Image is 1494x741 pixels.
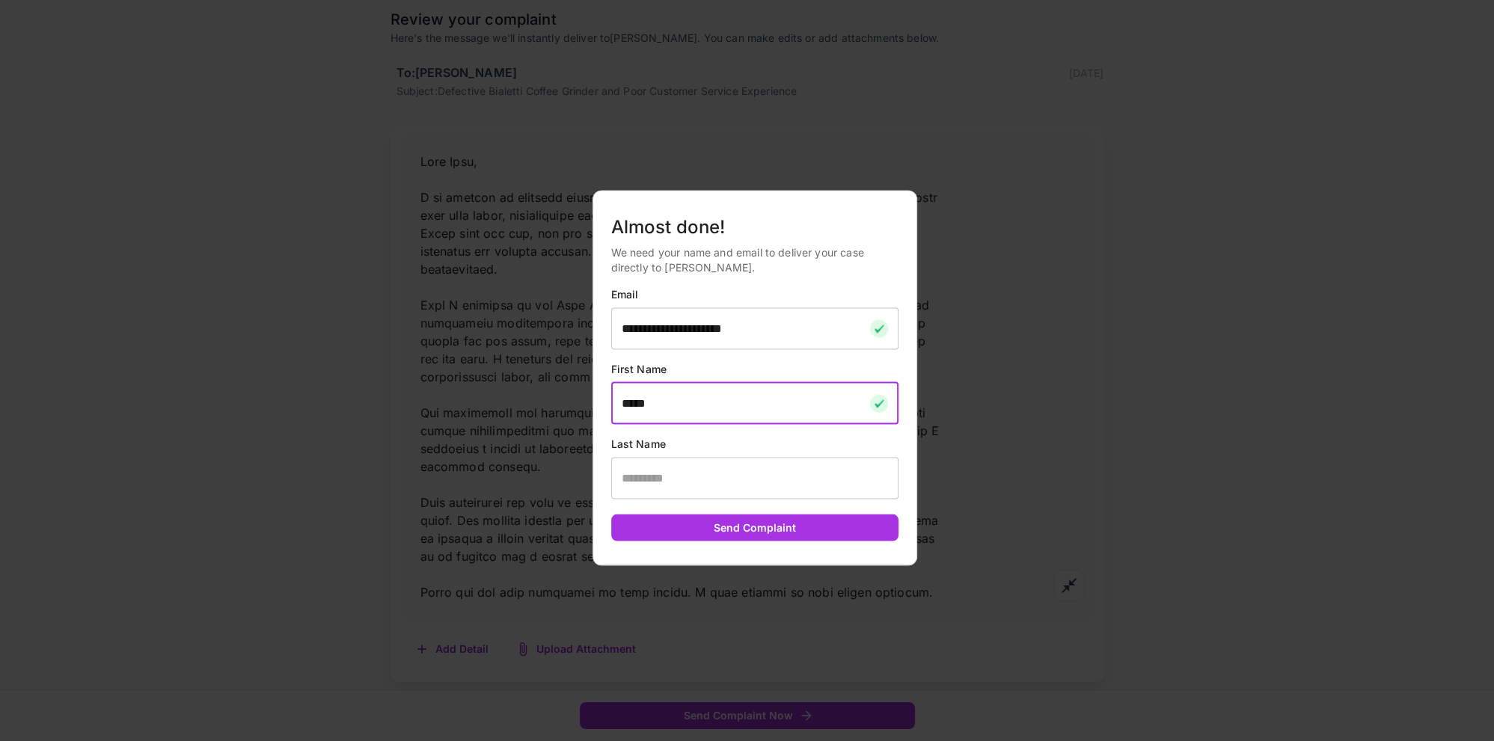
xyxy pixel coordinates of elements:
p: First Name [611,361,898,376]
p: Last Name [611,436,898,451]
img: checkmark [870,319,888,337]
button: Send Complaint [611,514,898,541]
img: checkmark [870,394,888,412]
p: We need your name and email to deliver your case directly to [PERSON_NAME]. [611,245,898,274]
p: Email [611,286,898,301]
h5: Almost done! [611,215,898,239]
